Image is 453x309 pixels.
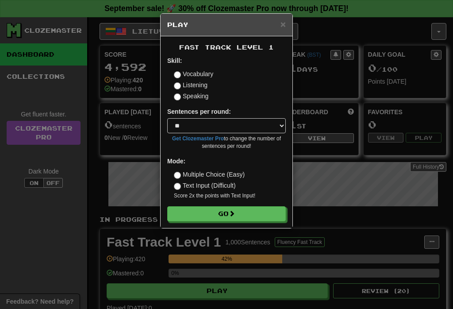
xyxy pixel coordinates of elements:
[167,107,231,116] label: Sentences per round:
[174,172,181,179] input: Multiple Choice (Easy)
[167,206,286,221] button: Go
[174,82,181,89] input: Listening
[174,92,208,100] label: Speaking
[174,70,213,78] label: Vocabulary
[174,192,286,200] small: Score 2x the points with Text Input !
[174,181,236,190] label: Text Input (Difficult)
[167,158,185,165] strong: Mode:
[167,135,286,150] small: to change the number of sentences per round!
[174,71,181,78] input: Vocabulary
[174,170,245,179] label: Multiple Choice (Easy)
[280,19,286,29] button: Close
[167,20,286,29] h5: Play
[167,57,182,64] strong: Skill:
[174,93,181,100] input: Speaking
[179,43,274,51] span: Fast Track Level 1
[174,81,207,89] label: Listening
[172,135,224,142] a: Get Clozemaster Pro
[280,19,286,29] span: ×
[174,183,181,190] input: Text Input (Difficult)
